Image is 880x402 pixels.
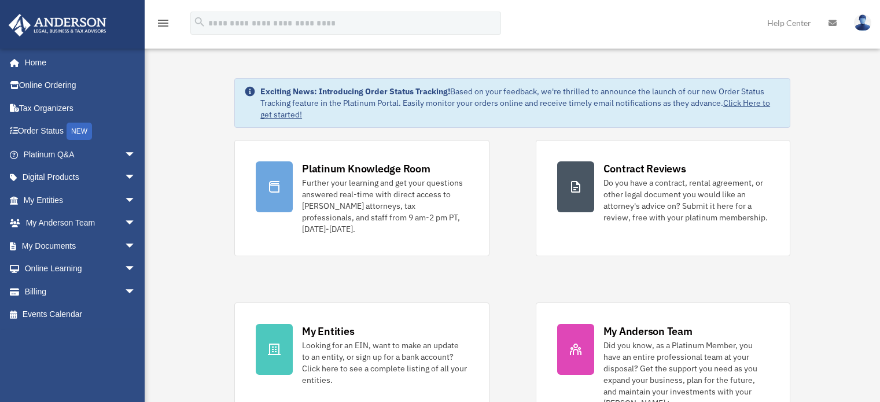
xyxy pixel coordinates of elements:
div: Based on your feedback, we're thrilled to announce the launch of our new Order Status Tracking fe... [260,86,780,120]
a: Tax Organizers [8,97,153,120]
img: Anderson Advisors Platinum Portal [5,14,110,36]
strong: Exciting News: Introducing Order Status Tracking! [260,86,450,97]
span: arrow_drop_down [124,212,148,235]
div: Do you have a contract, rental agreement, or other legal document you would like an attorney's ad... [603,177,769,223]
a: My Entitiesarrow_drop_down [8,189,153,212]
span: arrow_drop_down [124,166,148,190]
a: My Documentsarrow_drop_down [8,234,153,257]
span: arrow_drop_down [124,234,148,258]
div: My Anderson Team [603,324,693,338]
a: menu [156,20,170,30]
a: Online Ordering [8,74,153,97]
i: search [193,16,206,28]
span: arrow_drop_down [124,143,148,167]
a: Online Learningarrow_drop_down [8,257,153,281]
div: NEW [67,123,92,140]
a: Click Here to get started! [260,98,770,120]
div: My Entities [302,324,354,338]
a: Platinum Knowledge Room Further your learning and get your questions answered real-time with dire... [234,140,489,256]
a: Events Calendar [8,303,153,326]
img: User Pic [854,14,871,31]
span: arrow_drop_down [124,189,148,212]
i: menu [156,16,170,30]
div: Platinum Knowledge Room [302,161,430,176]
a: Contract Reviews Do you have a contract, rental agreement, or other legal document you would like... [536,140,790,256]
span: arrow_drop_down [124,257,148,281]
a: Billingarrow_drop_down [8,280,153,303]
div: Further your learning and get your questions answered real-time with direct access to [PERSON_NAM... [302,177,467,235]
span: arrow_drop_down [124,280,148,304]
a: Digital Productsarrow_drop_down [8,166,153,189]
div: Looking for an EIN, want to make an update to an entity, or sign up for a bank account? Click her... [302,340,467,386]
a: My Anderson Teamarrow_drop_down [8,212,153,235]
a: Platinum Q&Aarrow_drop_down [8,143,153,166]
div: Contract Reviews [603,161,686,176]
a: Home [8,51,148,74]
a: Order StatusNEW [8,120,153,143]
